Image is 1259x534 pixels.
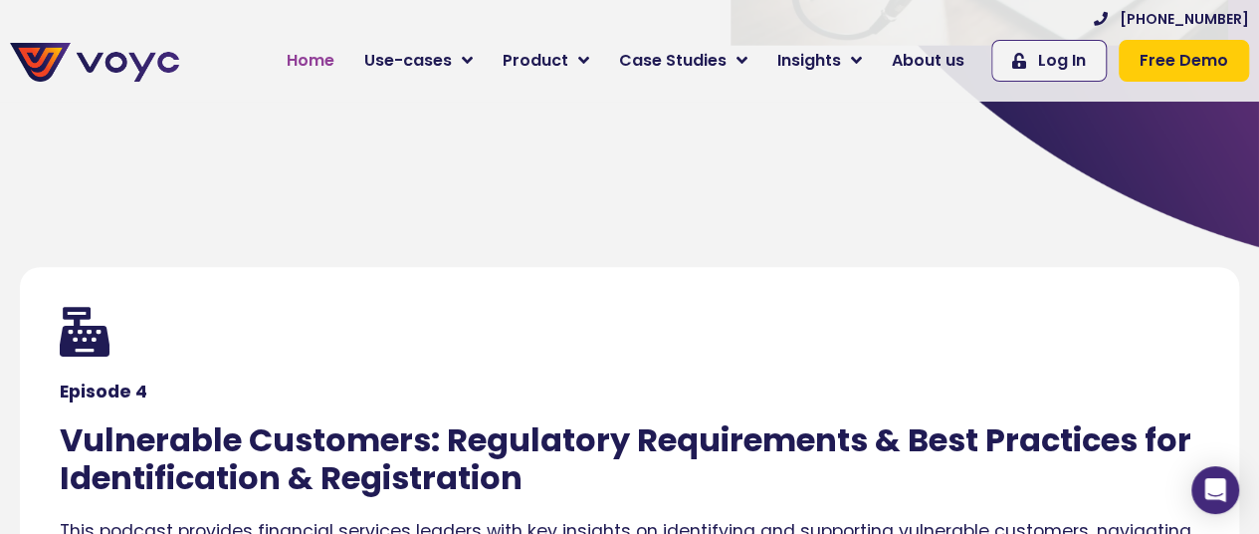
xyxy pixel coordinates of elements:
a: [PHONE_NUMBER] [1094,9,1249,30]
span: Home [287,49,334,73]
span: Case Studies [619,49,727,73]
p: Episode 4 [60,384,1199,401]
img: voyc-full-logo [10,43,179,82]
a: Product [488,41,604,81]
a: Insights [762,41,877,81]
div: Open Intercom Messenger [1191,466,1239,514]
span: Use-cases [364,49,452,73]
span: [PHONE_NUMBER] [1120,9,1249,30]
span: Free Demo [1140,49,1228,73]
a: Case Studies [604,41,762,81]
h2: Vulnerable Customers: Regulatory Requirements & Best Practices for Identification & Registration [60,421,1199,498]
a: Use-cases [349,41,488,81]
span: Insights [777,49,841,73]
a: Free Demo [1119,40,1249,82]
span: Log In [1038,49,1086,73]
span: Product [503,49,568,73]
a: Home [272,41,349,81]
span: About us [892,49,964,73]
a: Log In [991,40,1107,82]
a: About us [877,41,979,81]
